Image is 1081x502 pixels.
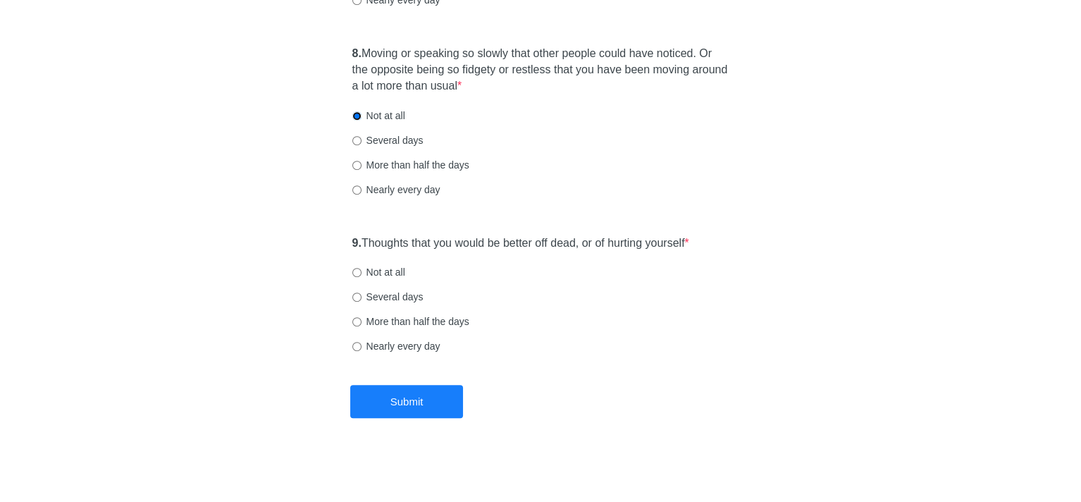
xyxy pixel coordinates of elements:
input: Nearly every day [352,185,362,195]
label: Several days [352,133,424,147]
label: Moving or speaking so slowly that other people could have noticed. Or the opposite being so fidge... [352,46,729,94]
label: Not at all [352,109,405,123]
input: Several days [352,293,362,302]
label: More than half the days [352,158,469,172]
strong: 8. [352,47,362,59]
label: Not at all [352,265,405,279]
input: Nearly every day [352,342,362,351]
input: More than half the days [352,161,362,170]
button: Submit [350,385,463,418]
input: Not at all [352,111,362,121]
input: Several days [352,136,362,145]
label: Several days [352,290,424,304]
label: More than half the days [352,314,469,329]
label: Nearly every day [352,339,440,353]
input: Not at all [352,268,362,277]
strong: 9. [352,237,362,249]
label: Nearly every day [352,183,440,197]
label: Thoughts that you would be better off dead, or of hurting yourself [352,235,689,252]
input: More than half the days [352,317,362,326]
